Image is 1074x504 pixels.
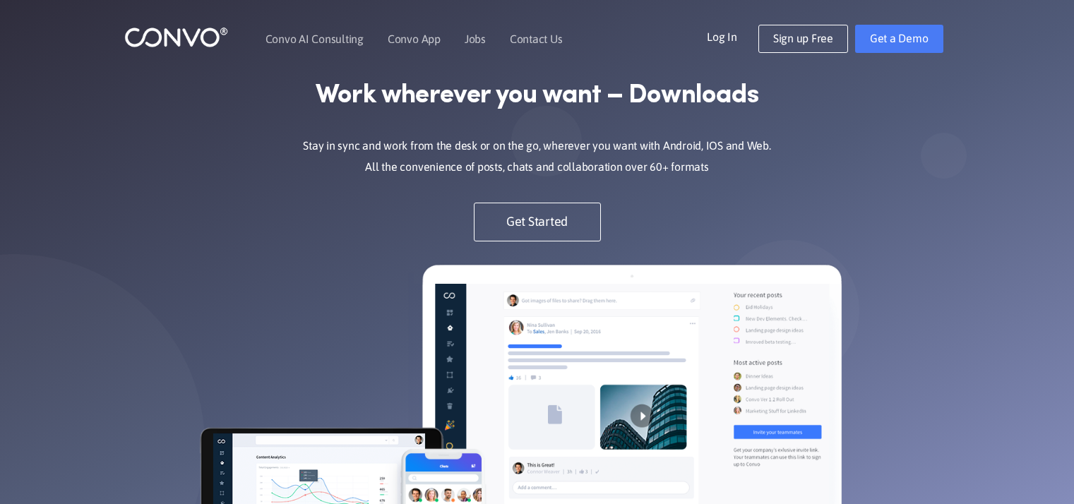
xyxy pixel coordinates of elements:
[707,25,758,47] a: Log In
[388,33,441,44] a: Convo App
[316,80,758,112] strong: Work wherever you want – Downloads
[758,25,848,53] a: Sign up Free
[465,33,486,44] a: Jobs
[921,133,967,179] img: shape_not_found
[855,25,943,53] a: Get a Demo
[124,26,228,48] img: logo_1.png
[510,33,563,44] a: Contact Us
[474,203,601,241] a: Get Started
[280,136,795,178] p: Stay in sync and work from the desk or on the go, wherever you want with Android, IOS and Web. Al...
[265,33,364,44] a: Convo AI Consulting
